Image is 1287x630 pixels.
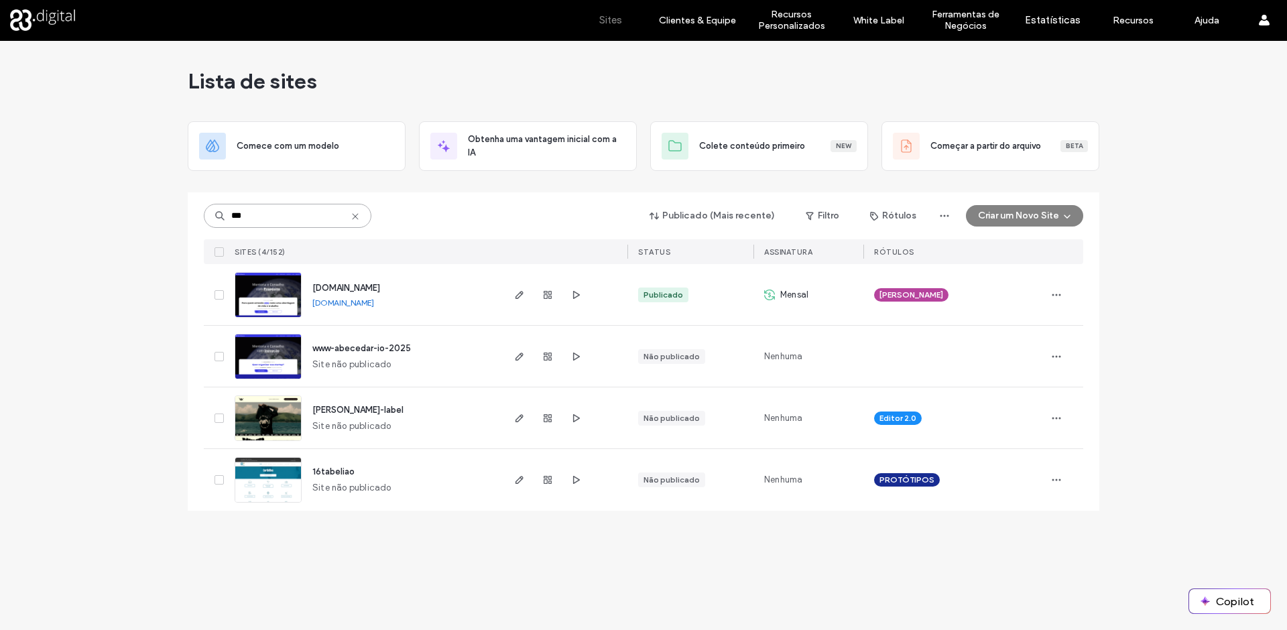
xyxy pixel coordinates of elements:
span: Editor 2.0 [879,412,916,424]
span: Nenhuma [764,473,802,487]
div: New [831,140,857,152]
span: Rótulos [874,247,914,257]
span: Nenhuma [764,350,802,363]
div: Obtenha uma vantagem inicial com a IA [419,121,637,171]
button: Criar um Novo Site [966,205,1083,227]
div: Não publicado [643,474,700,486]
a: [PERSON_NAME]-label [312,405,404,415]
div: Colete conteúdo primeiroNew [650,121,868,171]
div: Beta [1060,140,1088,152]
a: 16tabeliao [312,466,355,477]
label: Ajuda [1194,15,1219,26]
span: Mensal [780,288,808,302]
button: Rótulos [858,205,928,227]
span: Começar a partir do arquivo [930,139,1041,153]
span: Assinatura [764,247,812,257]
span: Sites (4/152) [235,247,286,257]
div: Não publicado [643,412,700,424]
span: Ajuda [30,9,64,21]
a: [DOMAIN_NAME] [312,283,380,293]
div: Não publicado [643,351,700,363]
label: Recursos [1113,15,1154,26]
label: Recursos Personalizados [745,9,838,31]
span: Site não publicado [312,420,391,433]
a: www-abecedar-io-2025 [312,343,411,353]
span: PROTÓTIPOS [879,474,934,486]
button: Publicado (Mais recente) [638,205,787,227]
label: Clientes & Equipe [659,15,736,26]
a: [DOMAIN_NAME] [312,298,374,308]
span: [PERSON_NAME] [879,289,943,301]
div: Começar a partir do arquivoBeta [881,121,1099,171]
div: Publicado [643,289,683,301]
label: Sites [599,14,622,26]
label: Estatísticas [1025,14,1081,26]
label: White Label [853,15,904,26]
span: Colete conteúdo primeiro [699,139,805,153]
button: Filtro [792,205,853,227]
span: Comece com um modelo [237,139,339,153]
span: STATUS [638,247,670,257]
span: Site não publicado [312,481,391,495]
span: Site não publicado [312,358,391,371]
button: Copilot [1189,589,1270,613]
label: Ferramentas de Negócios [919,9,1012,31]
span: Obtenha uma vantagem inicial com a IA [468,133,625,160]
span: Lista de sites [188,68,317,94]
span: Nenhuma [764,412,802,425]
div: Comece com um modelo [188,121,406,171]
